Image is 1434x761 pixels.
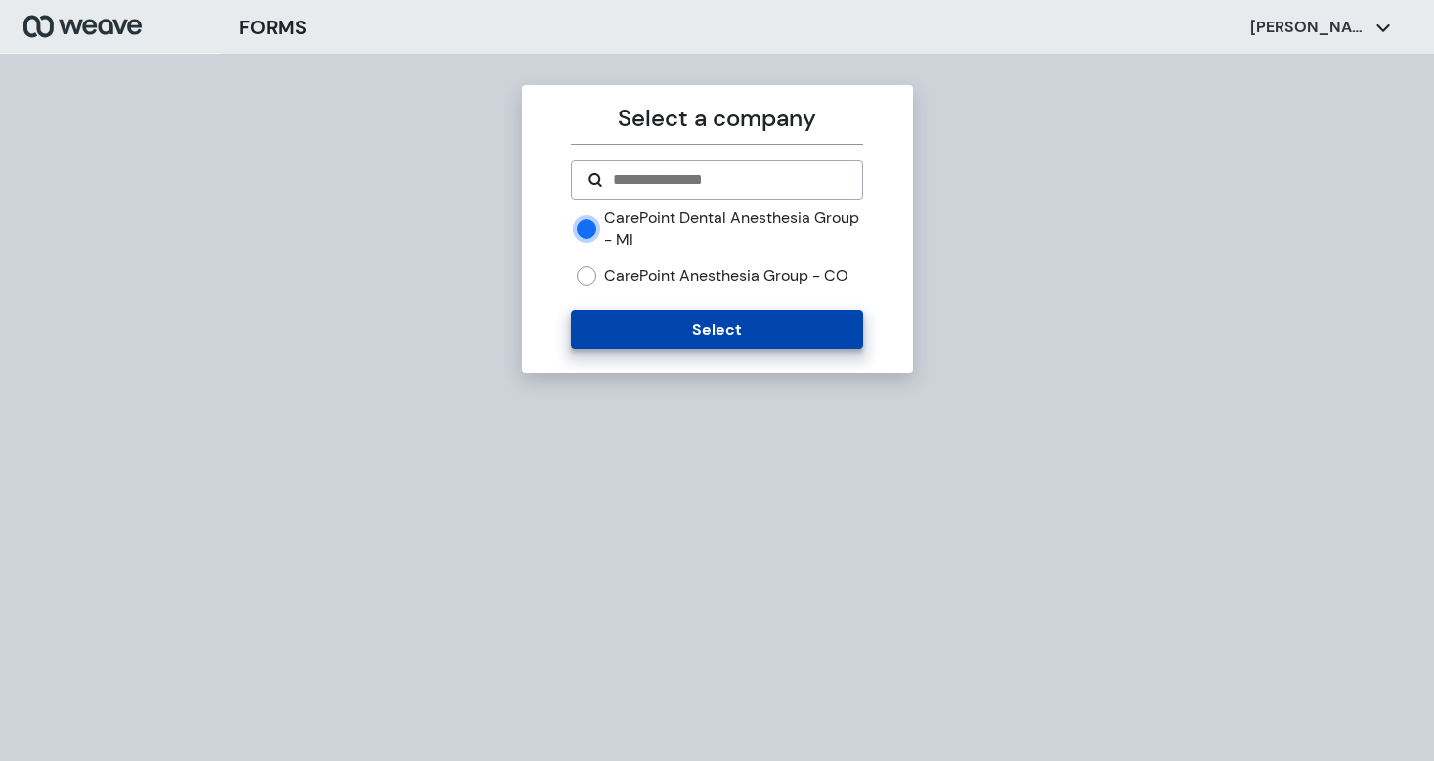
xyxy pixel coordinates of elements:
h3: FORMS [239,13,307,42]
input: Search [611,168,847,192]
p: Select a company [571,101,863,136]
p: [PERSON_NAME] [1250,17,1368,38]
label: CarePoint Anesthesia Group - CO [604,265,848,287]
button: Select [571,310,863,349]
label: CarePoint Dental Anesthesia Group - MI [604,207,863,249]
